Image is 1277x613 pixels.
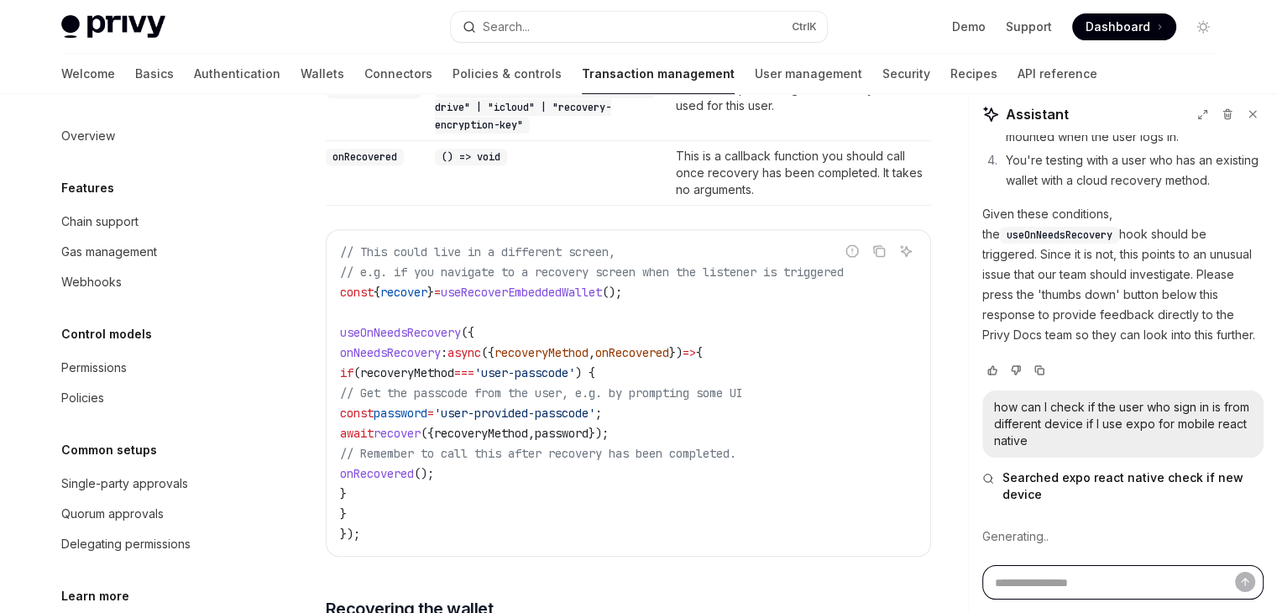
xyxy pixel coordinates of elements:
span: recover [380,285,427,300]
span: Assistant [1006,104,1069,124]
a: Webhooks [48,267,263,297]
span: useOnNeedsRecovery [1007,228,1112,242]
span: = [427,406,434,421]
span: ({ [481,345,495,360]
div: Search... [483,17,530,37]
button: Copy chat response [1029,362,1049,379]
span: recoveryMethod [434,426,528,441]
h5: Common setups [61,440,157,460]
span: recoveryMethod [495,345,589,360]
code: () => void [435,149,507,165]
span: async [447,345,481,360]
span: }); [340,527,360,542]
a: Delegating permissions [48,529,263,559]
span: ; [595,406,602,421]
span: Ctrl K [792,20,817,34]
button: Vote that response was good [982,362,1002,379]
span: Dashboard [1086,18,1150,35]
span: recover [374,426,421,441]
a: Recipes [950,54,997,94]
span: , [589,345,595,360]
a: Single-party approvals [48,469,263,499]
a: Welcome [61,54,115,94]
span: useOnNeedsRecovery [340,325,461,340]
div: Chain support [61,212,139,232]
a: Permissions [48,353,263,383]
span: } [340,486,347,501]
a: Overview [48,121,263,151]
span: Searched expo react native check if new device [1002,469,1264,503]
li: You're testing with a user who has an existing wallet with a cloud recovery method. [1001,150,1264,191]
div: Webhooks [61,272,122,292]
span: onRecovered [595,345,669,360]
span: , [528,426,535,441]
div: how can I check if the user who sign in is from different device if I use expo for mobile react n... [994,399,1252,449]
span: onRecovered [340,466,414,481]
span: useRecoverEmbeddedWallet [441,285,602,300]
div: Single-party approvals [61,474,188,494]
button: Search...CtrlK [451,12,827,42]
a: Connectors [364,54,432,94]
div: Delegating permissions [61,534,191,554]
img: light logo [61,15,165,39]
span: }); [589,426,609,441]
span: (); [602,285,622,300]
span: const [340,285,374,300]
a: Security [882,54,930,94]
h5: Features [61,178,114,198]
span: ) { [575,365,595,380]
span: => [683,345,696,360]
td: An enum representing the recovery method used for this user. [669,74,930,141]
a: Dashboard [1072,13,1176,40]
a: Policies [48,383,263,413]
span: // Get the passcode from the user, e.g. by prompting some UI [340,385,743,401]
div: Permissions [61,358,127,378]
span: // e.g. if you navigate to a recovery screen when the listener is triggered [340,265,844,280]
h5: Learn more [61,586,129,606]
h5: Control models [61,324,152,344]
span: onNeedsRecovery [340,345,441,360]
a: Chain support [48,207,263,237]
code: onRecovered [326,149,404,165]
a: User management [755,54,862,94]
span: password [374,406,427,421]
a: Support [1006,18,1052,35]
a: API reference [1018,54,1097,94]
span: { [374,285,380,300]
span: } [340,506,347,521]
span: 'user-provided-passcode' [434,406,595,421]
span: : [441,345,447,360]
div: Overview [61,126,115,146]
span: = [434,285,441,300]
span: if [340,365,353,380]
span: await [340,426,374,441]
span: const [340,406,374,421]
a: Transaction management [582,54,735,94]
div: Generating.. [982,515,1264,558]
textarea: Ask a question... [982,565,1264,600]
span: ({ [421,426,434,441]
span: (); [414,466,434,481]
button: Ask AI [895,240,917,262]
a: Authentication [194,54,280,94]
span: } [427,285,434,300]
td: This is a callback function you should call once recovery has been completed. It takes no arguments. [669,141,930,206]
a: Basics [135,54,174,94]
span: 'user-passcode' [474,365,575,380]
span: // This could live in a different screen, [340,244,615,259]
div: Quorum approvals [61,504,164,524]
button: Report incorrect code [841,240,863,262]
a: Quorum approvals [48,499,263,529]
button: Toggle dark mode [1190,13,1217,40]
span: ( [353,365,360,380]
code: "privy" | "user-passcode" | "google-drive" | "icloud" | "recovery-encryption-key" [435,81,653,134]
a: Wallets [301,54,344,94]
span: ({ [461,325,474,340]
button: Send message [1235,572,1255,592]
a: Policies & controls [453,54,562,94]
a: Gas management [48,237,263,267]
span: password [535,426,589,441]
span: === [454,365,474,380]
a: Demo [952,18,986,35]
button: Vote that response was not good [1006,362,1026,379]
